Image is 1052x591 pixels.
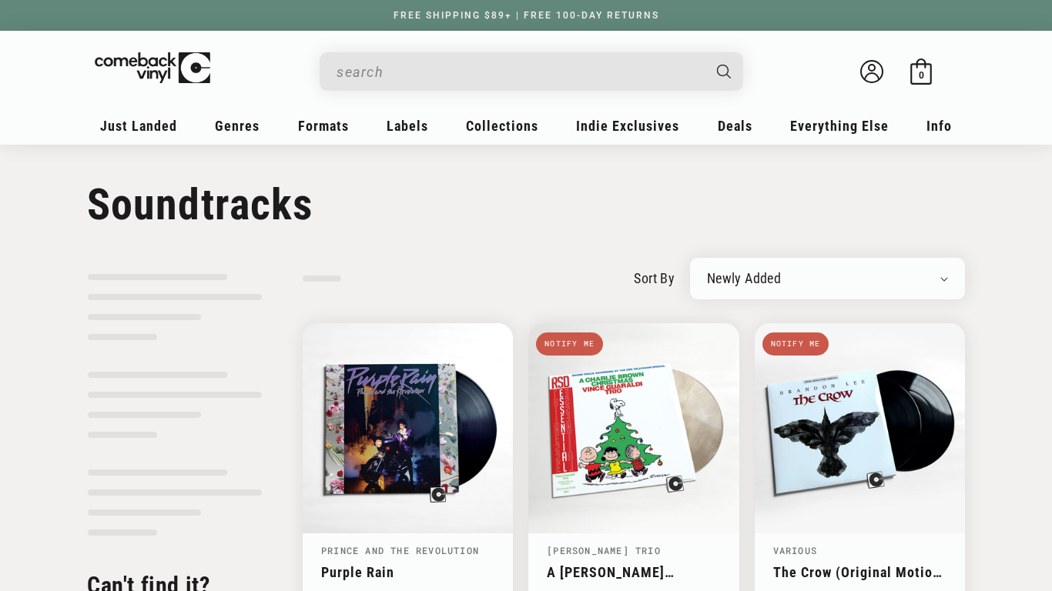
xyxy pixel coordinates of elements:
button: Search [704,52,745,91]
span: Formats [298,118,349,134]
span: Info [926,118,952,134]
span: Collections [466,118,538,134]
span: Everything Else [790,118,889,134]
span: Genres [215,118,260,134]
div: Search [320,52,743,91]
span: Indie Exclusives [576,118,679,134]
span: 0 [919,69,924,81]
input: search [337,56,702,88]
a: Various [773,544,817,556]
a: Prince And The Revolution [321,544,479,556]
a: Purple Rain [321,564,494,580]
h1: Soundtracks [87,179,965,230]
a: [PERSON_NAME] Trio [547,544,661,556]
label: sort by [634,268,675,289]
span: Labels [387,118,428,134]
a: A [PERSON_NAME] Christmas [547,564,720,580]
span: Deals [718,118,752,134]
a: FREE SHIPPING $89+ | FREE 100-DAY RETURNS [378,10,675,21]
span: Just Landed [100,118,177,134]
a: The Crow (Original Motion Picture Soundtrack) [773,564,946,580]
